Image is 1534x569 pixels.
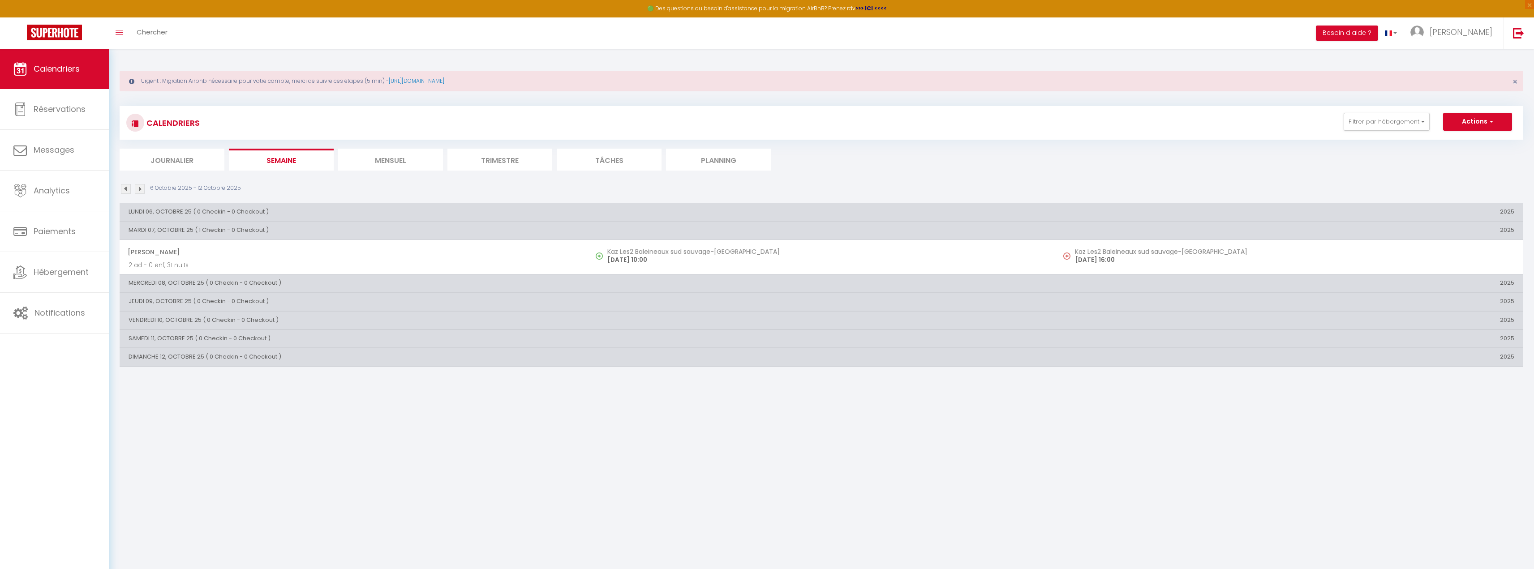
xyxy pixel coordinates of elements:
[1513,76,1517,87] span: ×
[34,103,86,115] span: Réservations
[34,144,74,155] span: Messages
[1063,252,1070,260] img: NO IMAGE
[34,226,76,237] span: Paiements
[120,222,1055,240] th: MARDI 07, OCTOBRE 25 ( 1 Checkin - 0 Checkout )
[1055,330,1523,348] th: 2025
[150,184,241,193] p: 6 Octobre 2025 - 12 Octobre 2025
[1430,26,1492,38] span: [PERSON_NAME]
[120,71,1523,91] div: Urgent : Migration Airbnb nécessaire pour votre compte, merci de suivre ces étapes (5 min) -
[1410,26,1424,39] img: ...
[389,77,444,85] a: [URL][DOMAIN_NAME]
[557,149,662,171] li: Tâches
[1344,113,1430,131] button: Filtrer par hébergement
[120,293,1055,311] th: JEUDI 09, OCTOBRE 25 ( 0 Checkin - 0 Checkout )
[1055,293,1523,311] th: 2025
[1513,78,1517,86] button: Close
[144,113,200,133] h3: CALENDRIERS
[137,27,168,37] span: Chercher
[1075,248,1514,255] h5: Kaz Les2 Baleineaux sud sauvage-[GEOGRAPHIC_DATA]
[120,203,1055,221] th: LUNDI 06, OCTOBRE 25 ( 0 Checkin - 0 Checkout )
[34,63,80,74] span: Calendriers
[1055,222,1523,240] th: 2025
[607,255,1047,265] p: [DATE] 10:00
[447,149,552,171] li: Trimestre
[34,307,85,318] span: Notifications
[1055,348,1523,366] th: 2025
[129,261,579,270] p: 2 ad - 0 enf, 31 nuits
[130,17,174,49] a: Chercher
[1075,255,1514,265] p: [DATE] 16:00
[128,244,579,261] span: [PERSON_NAME]
[34,266,89,278] span: Hébergement
[607,248,1047,255] h5: Kaz Les2 Baleineaux sud sauvage-[GEOGRAPHIC_DATA]
[1443,113,1512,131] button: Actions
[1055,203,1523,221] th: 2025
[855,4,887,12] a: >>> ICI <<<<
[1513,27,1524,39] img: logout
[338,149,443,171] li: Mensuel
[120,348,1055,366] th: DIMANCHE 12, OCTOBRE 25 ( 0 Checkin - 0 Checkout )
[1404,17,1504,49] a: ... [PERSON_NAME]
[27,25,82,40] img: Super Booking
[1055,274,1523,292] th: 2025
[120,149,224,171] li: Journalier
[120,330,1055,348] th: SAMEDI 11, OCTOBRE 25 ( 0 Checkin - 0 Checkout )
[120,274,1055,292] th: MERCREDI 08, OCTOBRE 25 ( 0 Checkin - 0 Checkout )
[1316,26,1378,41] button: Besoin d'aide ?
[1055,311,1523,329] th: 2025
[666,149,771,171] li: Planning
[229,149,334,171] li: Semaine
[34,185,70,196] span: Analytics
[120,311,1055,329] th: VENDREDI 10, OCTOBRE 25 ( 0 Checkin - 0 Checkout )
